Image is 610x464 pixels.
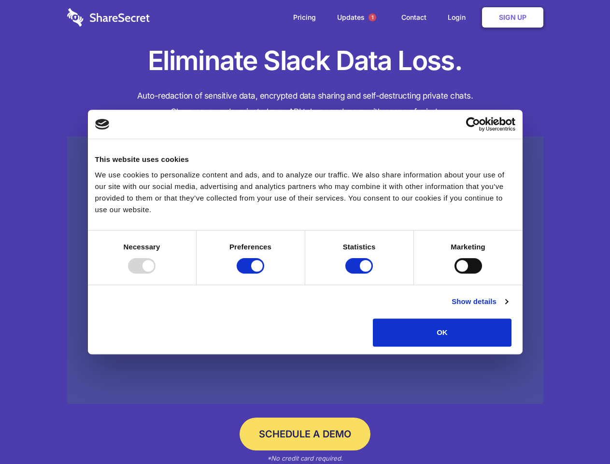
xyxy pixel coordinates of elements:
a: Contact [392,2,436,32]
em: *No credit card required. [267,454,343,462]
h4: Auto-redaction of sensitive data, encrypted data sharing and self-destructing private chats. Shar... [67,88,543,120]
a: Wistia video thumbnail [67,136,543,405]
a: Usercentrics Cookiebot - opens in a new window [431,117,515,131]
strong: Marketing [451,243,485,251]
a: Login [438,2,480,32]
a: Schedule a Demo [240,418,370,450]
button: OK [373,319,511,347]
strong: Statistics [343,243,376,251]
div: This website uses cookies [95,154,515,165]
div: We use cookies to personalize content and ads, and to analyze our traffic. We also share informat... [95,169,515,216]
strong: Preferences [229,243,271,251]
a: Show details [452,296,508,307]
img: logo [95,119,110,130]
strong: Necessary [124,243,160,251]
span: 1 [369,14,376,21]
a: Pricing [284,2,326,32]
h1: Eliminate Slack Data Loss. [67,43,543,78]
a: Sign Up [482,7,543,28]
img: logo-wordmark-white-trans-d4663122ce5f474addd5e946df7df03e33cb6a1c49d2221995e7729f52c070b2.svg [67,8,150,27]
